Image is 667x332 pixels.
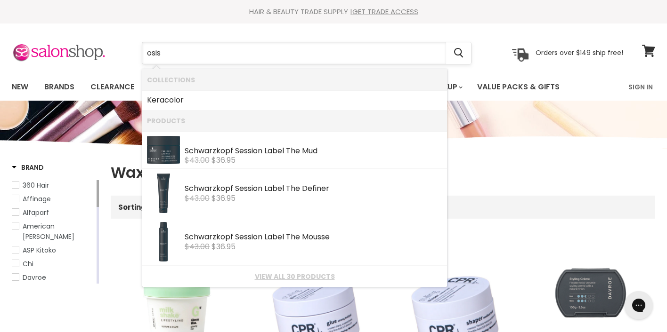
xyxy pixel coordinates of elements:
[12,245,95,255] a: ASP Kitoko
[142,217,447,266] li: Products: Schwarzkopf Session Label The Mousse
[142,42,446,64] input: Search
[12,259,95,269] a: Chi
[185,155,210,166] s: $43.00
[111,163,655,182] h1: Wax
[23,181,49,190] span: 360 Hair
[211,241,236,252] span: $36.95
[5,77,35,97] a: New
[83,77,141,97] a: Clearance
[352,7,418,16] a: GET TRADE ACCESS
[211,155,236,166] span: $36.95
[12,163,44,172] h3: Brand
[185,184,442,194] div: Schwarzkopf Session Label The Definer
[12,272,95,283] a: Davroe
[446,42,471,64] button: Search
[536,48,623,57] p: Orders over $149 ship free!
[23,259,33,269] span: Chi
[12,194,95,204] a: Affinage
[142,69,447,90] li: Collections
[623,77,659,97] a: Sign In
[185,193,210,204] s: $43.00
[147,136,180,164] img: gJ0LxvBg_200x.jpg
[470,77,567,97] a: Value Packs & Gifts
[23,221,74,241] span: American [PERSON_NAME]
[12,180,95,190] a: 360 Hair
[142,110,447,131] li: Products
[185,147,442,157] div: Schwarzkopf Session Label The Mud
[142,169,447,217] li: Products: Schwarzkopf Session Label The Definer
[23,245,56,255] span: ASP Kitoko
[211,193,236,204] span: $36.95
[142,42,472,64] form: Product
[147,273,442,280] a: View all 30 products
[23,208,49,217] span: Alfaparf
[620,288,658,323] iframe: Gorgias live chat messenger
[142,90,447,110] li: Collections: Keracolor
[157,174,170,213] img: 0S7gW5Ew_200x.jpg
[185,241,210,252] s: $43.00
[37,77,81,97] a: Brands
[23,273,46,282] span: Davroe
[142,131,447,169] li: Products: Schwarzkopf Session Label The Mud
[185,233,442,243] div: Schwarzkopf Session Label The Mousse
[147,93,442,108] a: Keracolor
[118,203,146,211] label: Sorting
[5,73,595,101] ul: Main menu
[159,222,168,261] img: cLRjgCDg_200x.jpg
[142,266,447,287] li: View All
[12,221,95,242] a: American Barber
[12,207,95,218] a: Alfaparf
[23,194,51,204] span: Affinage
